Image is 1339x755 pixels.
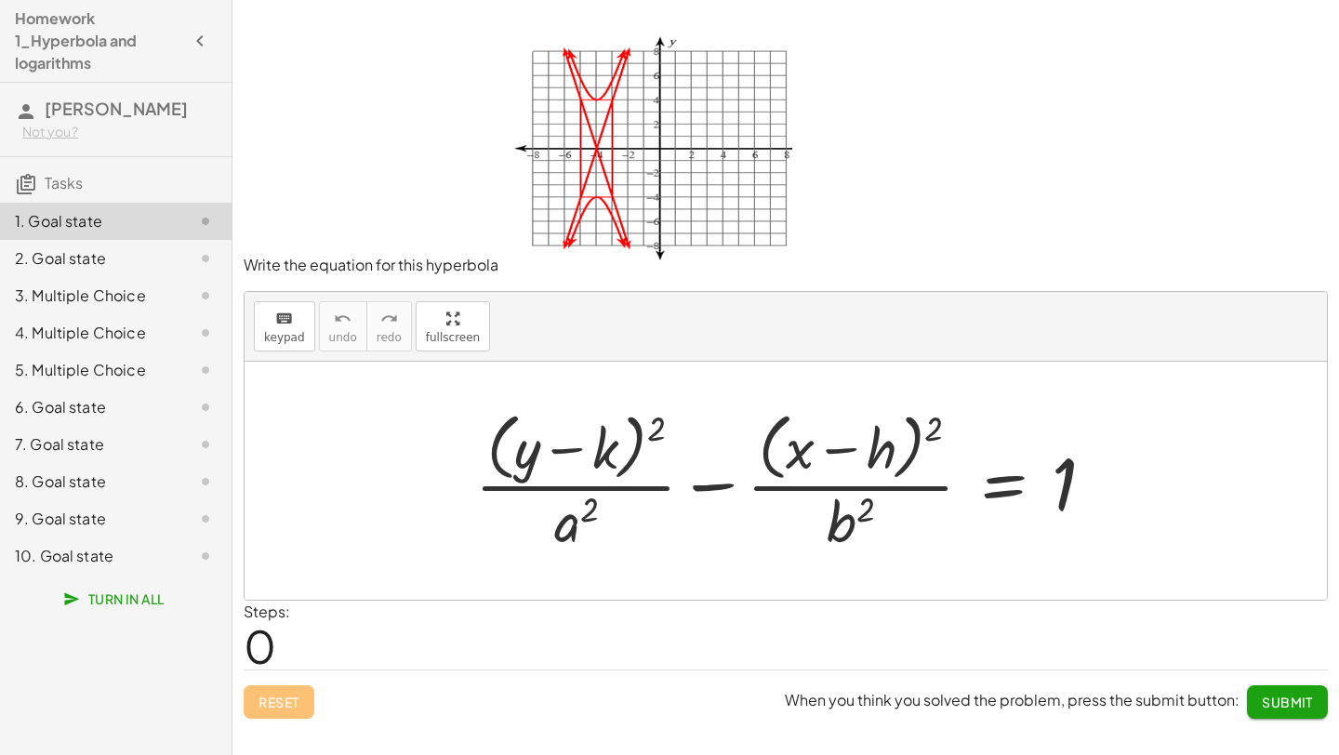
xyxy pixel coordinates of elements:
div: 9. Goal state [15,508,165,530]
span: Submit [1262,694,1313,710]
button: keyboardkeypad [254,301,315,351]
div: 3. Multiple Choice [15,285,165,307]
div: 4. Multiple Choice [15,322,165,344]
div: Not you? [22,123,217,141]
span: 0 [244,617,276,674]
div: 2. Goal state [15,247,165,270]
span: keypad [264,331,305,344]
span: [PERSON_NAME] [45,98,188,119]
i: undo [334,308,351,330]
i: Task not started. [194,470,217,493]
span: fullscreen [426,331,480,344]
div: 7. Goal state [15,433,165,456]
span: undo [329,331,357,344]
span: Tasks [45,173,83,192]
i: Task not started. [194,247,217,270]
div: 8. Goal state [15,470,165,493]
div: 1. Goal state [15,210,165,232]
i: redo [380,308,398,330]
button: Submit [1247,685,1328,719]
i: Task not started. [194,433,217,456]
button: fullscreen [416,301,490,351]
span: redo [377,331,402,344]
i: keyboard [275,308,293,330]
h4: Homework 1_Hyperbola and logarithms [15,7,183,74]
i: Task not started. [194,359,217,381]
span: Turn In All [67,590,165,607]
i: Task not started. [194,545,217,567]
div: 6. Goal state [15,396,165,418]
div: 10. Goal state [15,545,165,567]
label: Steps: [244,602,290,621]
i: Task not started. [194,508,217,530]
div: 5. Multiple Choice [15,359,165,381]
i: Task not started. [194,210,217,232]
i: Task not started. [194,285,217,307]
button: undoundo [319,301,367,351]
p: Write the equation for this hyperbola [244,34,1328,276]
span: When you think you solved the problem, press the submit button: [785,690,1240,709]
i: Task not started. [194,322,217,344]
img: 791cfa3b6f9f595e18c334efa8c93cb7a51a5666cb941bdaa77b805e7606e9c9.png [498,34,792,271]
i: Task not started. [194,396,217,418]
button: redoredo [366,301,412,351]
button: Turn In All [52,582,179,616]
